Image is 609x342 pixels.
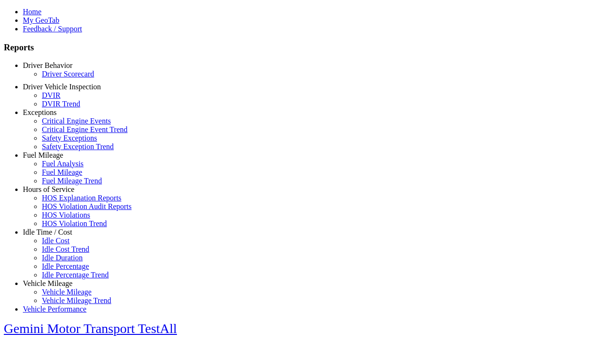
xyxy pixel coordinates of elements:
a: Vehicle Mileage Trend [42,296,111,304]
a: Idle Duration [42,254,83,262]
a: HOS Explanation Reports [42,194,121,202]
a: Driver Vehicle Inspection [23,83,101,91]
a: Idle Time / Cost [23,228,72,236]
a: Driver Behavior [23,61,72,69]
a: Idle Percentage Trend [42,271,108,279]
a: Idle Percentage [42,262,89,270]
a: HOS Violation Audit Reports [42,202,132,210]
a: Vehicle Performance [23,305,87,313]
a: DVIR Trend [42,100,80,108]
a: Idle Cost [42,237,69,245]
a: Feedback / Support [23,25,82,33]
a: Fuel Mileage Trend [42,177,102,185]
a: My GeoTab [23,16,59,24]
a: Vehicle Mileage [23,279,72,287]
a: Idle Cost Trend [42,245,89,253]
a: Home [23,8,41,16]
a: Fuel Mileage [23,151,63,159]
a: Hours of Service [23,185,74,193]
a: DVIR [42,91,60,99]
a: Critical Engine Events [42,117,111,125]
a: HOS Violation Trend [42,219,107,228]
a: Fuel Mileage [42,168,82,176]
a: Critical Engine Event Trend [42,125,128,133]
a: Driver Scorecard [42,70,94,78]
a: Gemini Motor Transport TestAll [4,321,177,336]
a: Fuel Analysis [42,160,84,168]
a: Safety Exceptions [42,134,97,142]
a: Safety Exception Trend [42,142,114,151]
a: Exceptions [23,108,57,116]
a: Vehicle Mileage [42,288,91,296]
h3: Reports [4,42,605,53]
a: HOS Violations [42,211,90,219]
